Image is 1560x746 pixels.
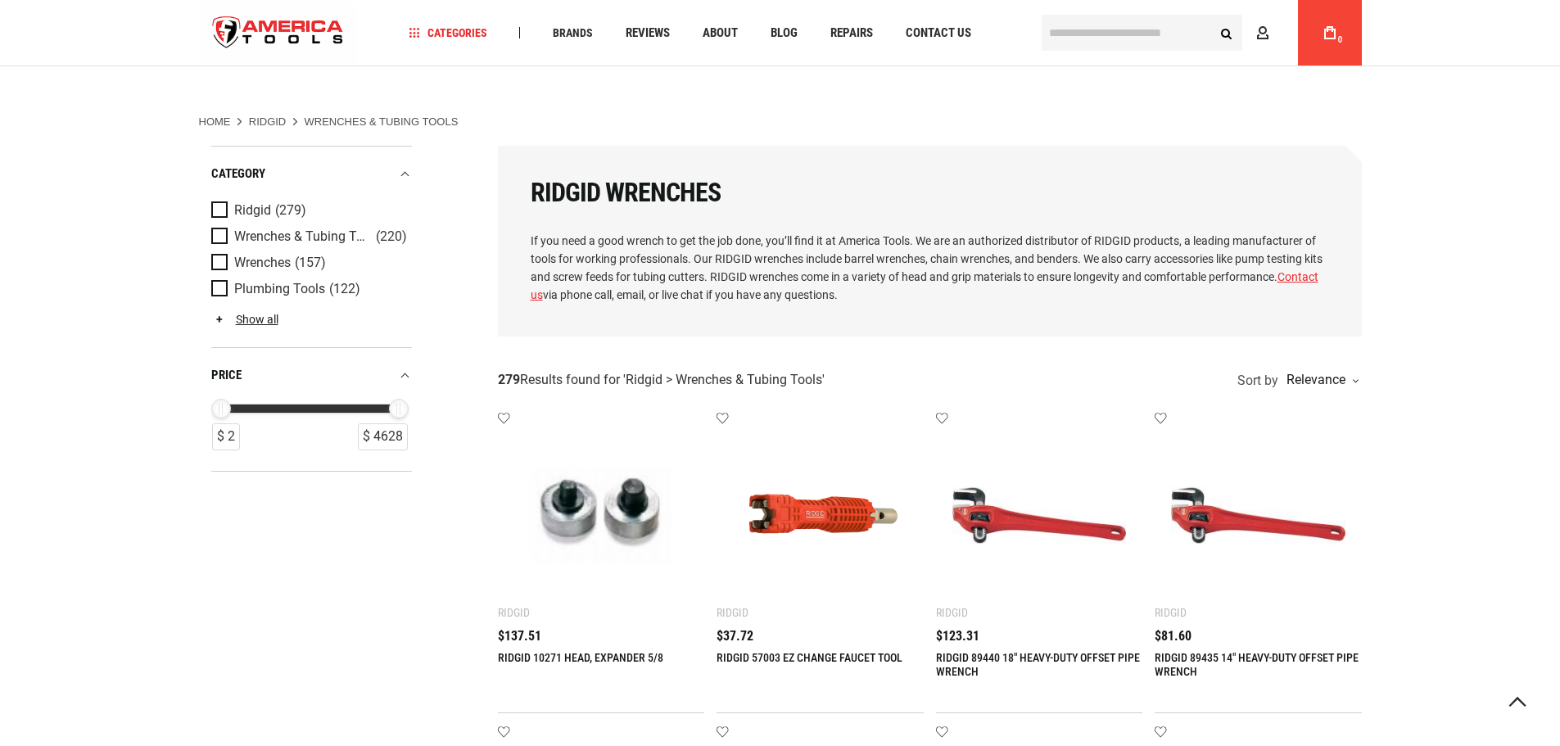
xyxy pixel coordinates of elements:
span: Brands [553,27,593,38]
div: category [211,163,412,185]
p: If you need a good wrench to get the job done, you’ll find it at America Tools. We are an authori... [531,232,1329,304]
a: Wrenches (157) [211,254,408,272]
a: About [695,22,745,44]
a: RIDGID 57003 EZ CHANGE FAUCET TOOL [717,651,902,664]
button: Search [1211,17,1242,48]
div: Ridgid [936,606,968,619]
span: Wrenches [234,255,291,270]
span: (279) [275,204,306,218]
span: Ridgid [234,203,271,218]
div: Results found for ' ' [498,372,825,389]
a: Home [199,115,231,129]
h1: RIDGID Wrenches [531,179,1329,207]
div: price [211,364,412,387]
span: Ridgid > Wrenches & Tubing Tools [626,372,822,387]
a: store logo [199,2,358,64]
span: Sort by [1237,374,1278,387]
div: Relevance [1282,373,1358,387]
div: Ridgid [717,606,748,619]
img: RIDGID 89440 18 [952,428,1127,603]
a: Reviews [618,22,677,44]
span: Categories [409,27,487,38]
span: $37.72 [717,630,753,643]
strong: 279 [498,372,520,387]
a: Show all [211,313,278,326]
div: $ 4628 [358,423,408,450]
a: Wrenches & Tubing Tools (220) [211,228,408,246]
a: RIDGID 10271 HEAD, EXPANDER 5/8 [498,651,663,664]
span: Wrenches & Tubing Tools [234,229,372,244]
div: Product Filters [211,146,412,472]
a: RIDGID 89440 18" HEAVY-DUTY OFFSET PIPE WRENCH [936,651,1140,678]
a: Categories [401,22,495,44]
a: Ridgid (279) [211,201,408,219]
span: (220) [376,230,407,244]
span: Plumbing Tools [234,282,325,296]
img: RIDGID 89435 14 [1171,428,1345,603]
div: Ridgid [498,606,530,619]
a: Ridgid [249,115,287,129]
a: Plumbing Tools (122) [211,280,408,298]
a: Contact Us [898,22,979,44]
span: About [703,27,738,39]
a: Brands [545,22,600,44]
span: (157) [295,256,326,270]
img: RIDGID 10271 HEAD, EXPANDER 5/8 [514,428,689,603]
div: Ridgid [1155,606,1187,619]
img: RIDGID 57003 EZ CHANGE FAUCET TOOL [733,428,907,603]
span: $123.31 [936,630,979,643]
span: Contact Us [906,27,971,39]
img: America Tools [199,2,358,64]
span: $81.60 [1155,630,1191,643]
span: Reviews [626,27,670,39]
div: $ 2 [212,423,240,450]
a: Blog [763,22,805,44]
span: Blog [771,27,798,39]
span: 0 [1338,35,1343,44]
strong: Wrenches & Tubing Tools [305,115,459,128]
span: $137.51 [498,630,541,643]
span: (122) [329,283,360,296]
a: RIDGID 89435 14" HEAVY-DUTY OFFSET PIPE WRENCH [1155,651,1359,678]
a: Repairs [823,22,880,44]
span: Repairs [830,27,873,39]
